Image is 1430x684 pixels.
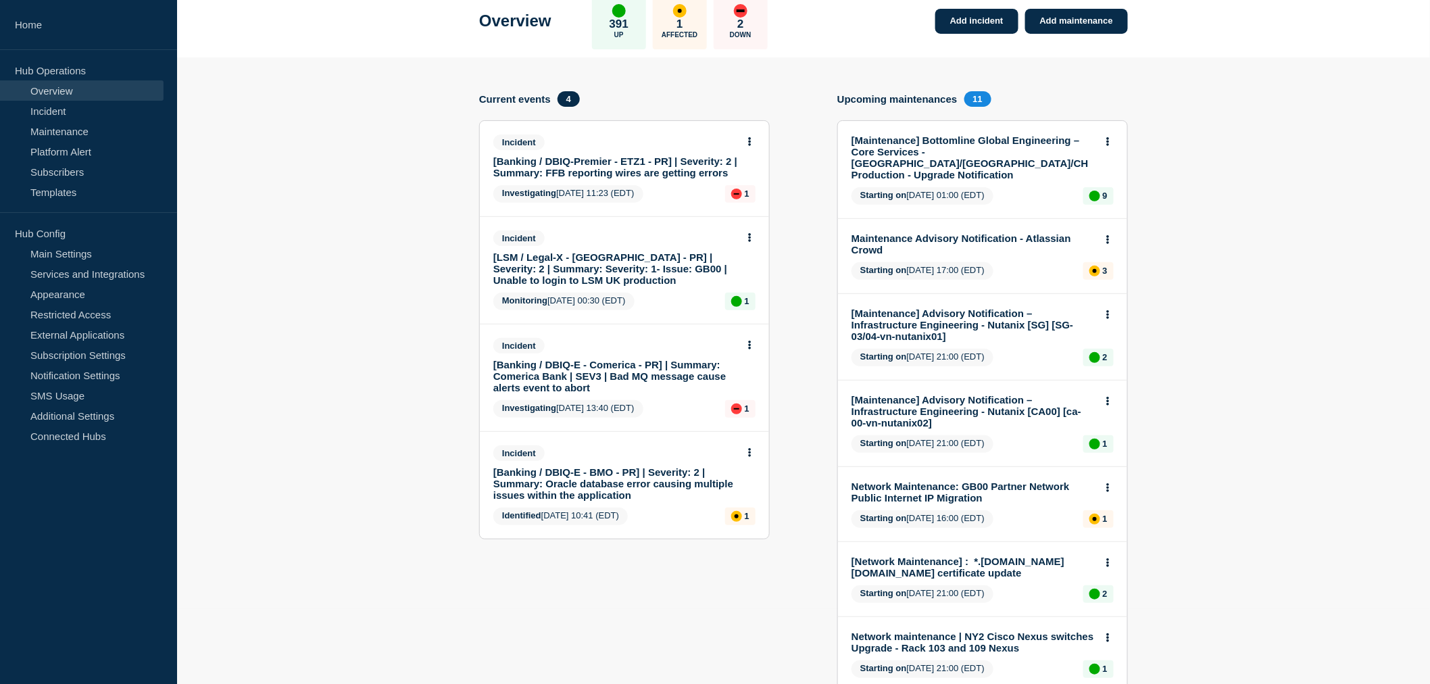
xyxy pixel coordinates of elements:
[852,510,993,528] span: [DATE] 16:00 (EDT)
[852,349,993,366] span: [DATE] 21:00 (EDT)
[493,338,545,353] span: Incident
[1025,9,1128,34] a: Add maintenance
[852,481,1095,504] a: Network Maintenance: GB00 Partner Network Public Internet IP Migration
[731,404,742,414] div: down
[493,185,643,203] span: [DATE] 11:23 (EDT)
[1103,664,1108,674] p: 1
[1089,589,1100,600] div: up
[860,190,907,200] span: Starting on
[662,31,697,39] p: Affected
[673,4,687,18] div: affected
[745,296,749,306] p: 1
[1089,266,1100,276] div: affected
[1103,191,1108,201] p: 9
[734,4,747,18] div: down
[1103,439,1108,449] p: 1
[860,513,907,523] span: Starting on
[731,511,742,522] div: affected
[1103,514,1108,524] p: 1
[852,262,993,280] span: [DATE] 17:00 (EDT)
[1089,191,1100,201] div: up
[558,91,580,107] span: 4
[737,18,743,31] p: 2
[731,296,742,307] div: up
[493,155,737,178] a: [Banking / DBIQ-Premier - ETZ1 - PR] | Severity: 2 | Summary: FFB reporting wires are getting errors
[610,18,628,31] p: 391
[935,9,1018,34] a: Add incident
[479,93,551,105] h4: Current events
[852,135,1095,180] a: [Maintenance] Bottomline Global Engineering – Core Services - [GEOGRAPHIC_DATA]/[GEOGRAPHIC_DATA]...
[852,394,1095,429] a: [Maintenance] Advisory Notification – Infrastructure Engineering - Nutanix [CA00] [ca-00-vn-nutan...
[1103,589,1108,599] p: 2
[1103,266,1108,276] p: 3
[852,556,1095,579] a: [Network Maintenance] : *.[DOMAIN_NAME] [DOMAIN_NAME] certificate update
[676,18,683,31] p: 1
[502,510,541,520] span: Identified
[493,293,635,310] span: [DATE] 00:30 (EDT)
[493,359,737,393] a: [Banking / DBIQ-E - Comerica - PR] | Summary: Comerica Bank | SEV3 | Bad MQ message cause alerts ...
[493,445,545,461] span: Incident
[1103,352,1108,362] p: 2
[852,585,993,603] span: [DATE] 21:00 (EDT)
[852,660,993,678] span: [DATE] 21:00 (EDT)
[1089,439,1100,449] div: up
[493,400,643,418] span: [DATE] 13:40 (EDT)
[860,265,907,275] span: Starting on
[502,295,547,306] span: Monitoring
[860,663,907,673] span: Starting on
[852,308,1095,342] a: [Maintenance] Advisory Notification – Infrastructure Engineering - Nutanix [SG] [SG-03/04-vn-nuta...
[860,351,907,362] span: Starting on
[745,404,749,414] p: 1
[860,588,907,598] span: Starting on
[860,438,907,448] span: Starting on
[852,233,1095,255] a: Maintenance Advisory Notification - Atlassian Crowd
[745,189,749,199] p: 1
[852,631,1095,654] a: Network maintenance | NY2 Cisco Nexus switches Upgrade - Rack 103 and 109 Nexus
[731,189,742,199] div: down
[1089,514,1100,524] div: affected
[502,403,556,413] span: Investigating
[964,91,991,107] span: 11
[837,93,958,105] h4: Upcoming maintenances
[612,4,626,18] div: up
[852,187,993,205] span: [DATE] 01:00 (EDT)
[493,135,545,150] span: Incident
[730,31,751,39] p: Down
[1089,664,1100,675] div: up
[852,435,993,453] span: [DATE] 21:00 (EDT)
[493,251,737,286] a: [LSM / Legal-X - [GEOGRAPHIC_DATA] - PR] | Severity: 2 | Summary: Severity: 1- Issue: GB00 | Unab...
[493,508,628,525] span: [DATE] 10:41 (EDT)
[502,188,556,198] span: Investigating
[614,31,624,39] p: Up
[479,11,551,30] h1: Overview
[745,511,749,521] p: 1
[493,230,545,246] span: Incident
[493,466,737,501] a: [Banking / DBIQ-E - BMO - PR] | Severity: 2 | Summary: Oracle database error causing multiple iss...
[1089,352,1100,363] div: up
